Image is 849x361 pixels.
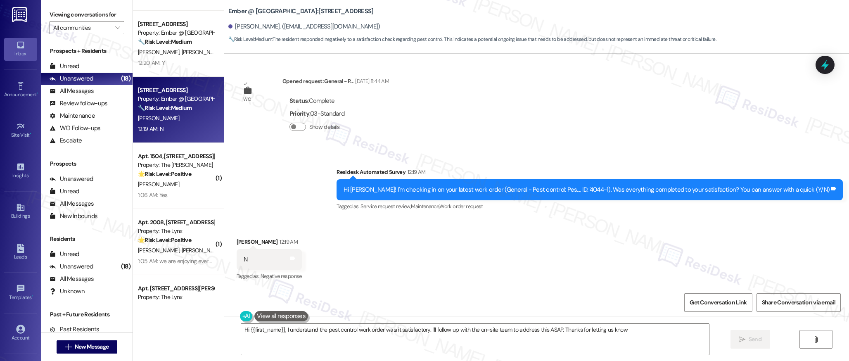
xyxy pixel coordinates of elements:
div: Apt. [STREET_ADDRESS][PERSON_NAME] [138,284,214,293]
div: Hi [PERSON_NAME]! I'm checking in on your latest work order (General - Pest control: Pes..., ID: ... [344,185,830,194]
strong: 🌟 Risk Level: Positive [138,170,191,178]
span: [PERSON_NAME] [181,247,223,254]
b: Status [289,97,308,105]
button: Share Conversation via email [757,293,841,312]
div: N [244,255,247,264]
div: Apt. 1504, [STREET_ADDRESS][PERSON_NAME] [138,152,214,161]
div: Review follow-ups [50,99,107,108]
button: New Message [57,340,118,354]
span: Share Conversation via email [762,298,835,307]
div: (18) [119,260,133,273]
span: [PERSON_NAME] [181,48,223,56]
div: Past Residents [50,325,100,334]
a: Leads [4,241,37,264]
div: Maintenance [50,112,95,120]
label: Viewing conversations for [50,8,124,21]
a: Site Visit • [4,119,37,142]
div: [STREET_ADDRESS] [138,20,214,28]
div: All Messages [50,87,94,95]
span: : The resident responded negatively to a satisfaction check regarding pest control. This indicate... [228,35,716,44]
span: • [30,131,31,137]
div: Unread [50,250,79,259]
span: • [28,171,30,177]
div: 12:19 AM [277,237,298,246]
div: Residesk Automated Survey [337,168,843,179]
span: Send [749,335,761,344]
div: Prospects [41,159,133,168]
span: [PERSON_NAME] [138,247,182,254]
div: Unanswered [50,175,93,183]
a: Inbox [4,38,37,60]
button: Get Conversation Link [684,293,752,312]
strong: 🔧 Risk Level: Medium [138,38,192,45]
div: Prospects + Residents [41,47,133,55]
span: Negative response [261,273,302,280]
div: : Complete [289,95,344,107]
a: Insights • [4,160,37,182]
span: [PERSON_NAME] [138,180,179,188]
input: All communities [53,21,111,34]
div: Apt. 2008, [STREET_ADDRESS][PERSON_NAME] [138,218,214,227]
div: Tagged as: [337,200,843,212]
div: 1:05 AM: we are enjoying everything so far. big plans to make this place home. we still need to g... [138,257,454,265]
b: Ember @ [GEOGRAPHIC_DATA]: [STREET_ADDRESS] [228,7,374,16]
i:  [813,336,819,343]
div: 12:20 AM: Y [138,59,165,66]
textarea: Hi {{first_name}}, I understand the pest control work order wasn't satisfactory. I'll follow up w... [241,324,709,355]
div: WO [243,95,251,104]
div: Tagged as: [237,270,302,282]
div: Unread [50,187,79,196]
div: Unanswered [50,74,93,83]
div: 12:19 AM [406,168,426,176]
a: Templates • [4,282,37,304]
span: Work order request [439,203,483,210]
div: [PERSON_NAME] [237,237,302,249]
strong: 🔧 Risk Level: Medium [228,36,272,43]
div: [STREET_ADDRESS] [138,86,214,95]
b: Priority [289,109,309,118]
div: Property: The Lynx [138,293,214,302]
div: (18) [119,72,133,85]
a: Buildings [4,200,37,223]
div: Unanswered [50,262,93,271]
span: • [37,90,38,96]
span: Service request review , [360,203,411,210]
i:  [65,344,71,350]
span: New Message [75,342,109,351]
span: [PERSON_NAME] [138,114,179,122]
div: Past + Future Residents [41,310,133,319]
span: Get Conversation Link [690,298,747,307]
div: : 03-Standard [289,107,344,120]
i:  [739,336,745,343]
div: Residents [41,235,133,243]
div: Property: Ember @ [GEOGRAPHIC_DATA] [138,95,214,103]
div: [DATE] 8:44 AM [353,77,389,85]
div: Opened request: General - P... [282,77,389,88]
label: Show details [309,123,340,131]
div: New Inbounds [50,212,97,221]
div: [PERSON_NAME]. ([EMAIL_ADDRESS][DOMAIN_NAME]) [228,22,380,31]
div: 1:06 AM: Yes [138,191,168,199]
div: All Messages [50,275,94,283]
strong: 🌟 Risk Level: Positive [138,302,191,310]
img: ResiDesk Logo [12,7,29,22]
div: Unread [50,62,79,71]
i:  [115,24,120,31]
strong: 🔧 Risk Level: Medium [138,104,192,112]
div: Property: Ember @ [GEOGRAPHIC_DATA] [138,28,214,37]
span: • [32,293,33,299]
div: All Messages [50,199,94,208]
span: Maintenance , [411,203,439,210]
div: Property: The Lynx [138,227,214,235]
div: WO Follow-ups [50,124,100,133]
div: Escalate [50,136,82,145]
div: Unknown [50,287,85,296]
div: Property: The [PERSON_NAME] [138,161,214,169]
strong: 🌟 Risk Level: Positive [138,236,191,244]
button: Send [730,330,771,349]
div: 12:19 AM: N [138,125,164,133]
span: [PERSON_NAME] [138,48,182,56]
a: Account [4,322,37,344]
